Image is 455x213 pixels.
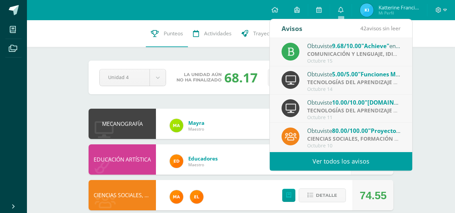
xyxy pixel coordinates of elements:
div: Obtuviste en [307,126,401,135]
span: Punteos [164,30,183,37]
div: Octubre 14 [307,86,401,92]
span: avisos sin leer [360,25,400,32]
span: 9.68/10.00 [332,42,361,50]
span: "Proyecto final" [368,127,413,135]
img: 266030d5bbfb4fab9f05b9da2ad38396.png [170,190,183,204]
a: Punteos [146,20,188,47]
strong: TECNOLOGÍAS DEL APRENDIZAJE Y LA COMUNICACIÓN [307,78,449,86]
img: ed927125212876238b0630303cb5fd71.png [170,154,183,168]
a: Trayectoria [236,20,285,47]
strong: COMUNICACIÓN Y LENGUAJE, IDIOMA ESPAÑOL [307,50,432,58]
span: 10.00/10.00 [332,99,365,106]
img: 31c982a1c1d67d3c4d1e96adbf671f86.png [190,190,203,204]
span: La unidad aún no ha finalizado [176,72,222,83]
div: Obtuviste en [307,98,401,107]
div: | Proyecto final [307,135,401,143]
span: Detalle [316,189,337,202]
span: Mi Perfil [379,10,419,16]
div: Octubre 11 [307,115,401,120]
div: EDUCACIÓN ARTÍSTICA [89,144,156,175]
a: Unidad 4 [100,69,166,86]
div: Octubre 15 [307,58,401,64]
div: MECANOGRAFÍA [89,109,156,139]
a: Actividades [188,20,236,47]
button: Detalle [299,188,346,202]
div: 68.17 [224,69,258,86]
div: 74.55 [360,180,387,211]
span: "Funciones Matemáticas" [358,70,429,78]
div: Avisos [282,19,302,38]
div: CIENCIAS SOCIALES, FORMACIÓN CIUDADANA E INTERCULTURALIDAD [89,180,156,210]
span: Maestro [188,162,218,168]
span: Maestro [188,126,204,132]
a: Ver todos los avisos [270,152,412,171]
div: | Proyecto de práctica [307,78,401,86]
span: 42 [360,25,366,32]
strong: TECNOLOGÍAS DEL APRENDIZAJE Y LA COMUNICACIÓN [307,107,449,114]
div: | Proyecto de dominio [307,50,401,58]
span: Actividades [204,30,231,37]
span: "Achieve" [361,42,389,50]
span: 5.00/5.00 [332,70,358,78]
span: Trayectoria [253,30,280,37]
img: 9dd57777b39005c242f349f75bee6a03.png [360,3,373,17]
div: Obtuviste en [307,41,401,50]
a: Educadores [188,155,218,162]
div: Octubre 10 [307,143,401,149]
div: Obtuviste en [307,70,401,78]
span: 80.00/100.00 [332,127,368,135]
span: "[DOMAIN_NAME]" [365,99,418,106]
a: Mayra [188,119,204,126]
span: Katterine Francisca [379,4,419,11]
span: Unidad 4 [108,69,141,85]
img: 75b6448d1a55a94fef22c1dfd553517b.png [170,119,183,132]
div: | Proyecto de dominio [307,107,401,114]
